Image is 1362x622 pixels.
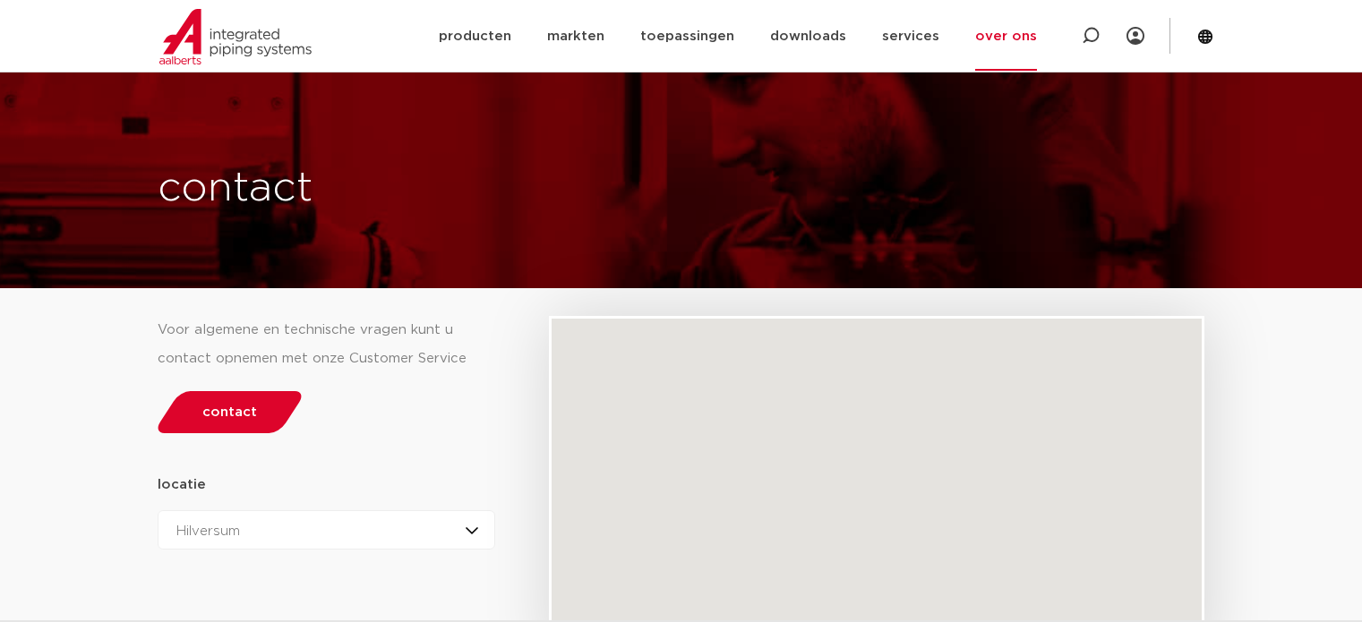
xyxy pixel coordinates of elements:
[202,405,257,419] span: contact
[176,524,240,538] span: Hilversum
[158,478,206,491] strong: locatie
[975,2,1037,71] a: over ons
[640,2,734,71] a: toepassingen
[158,160,747,217] h1: contact
[158,316,496,373] div: Voor algemene en technische vragen kunt u contact opnemen met onze Customer Service
[152,391,306,433] a: contact
[439,2,1037,71] nav: Menu
[439,2,511,71] a: producten
[770,2,846,71] a: downloads
[882,2,939,71] a: services
[547,2,604,71] a: markten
